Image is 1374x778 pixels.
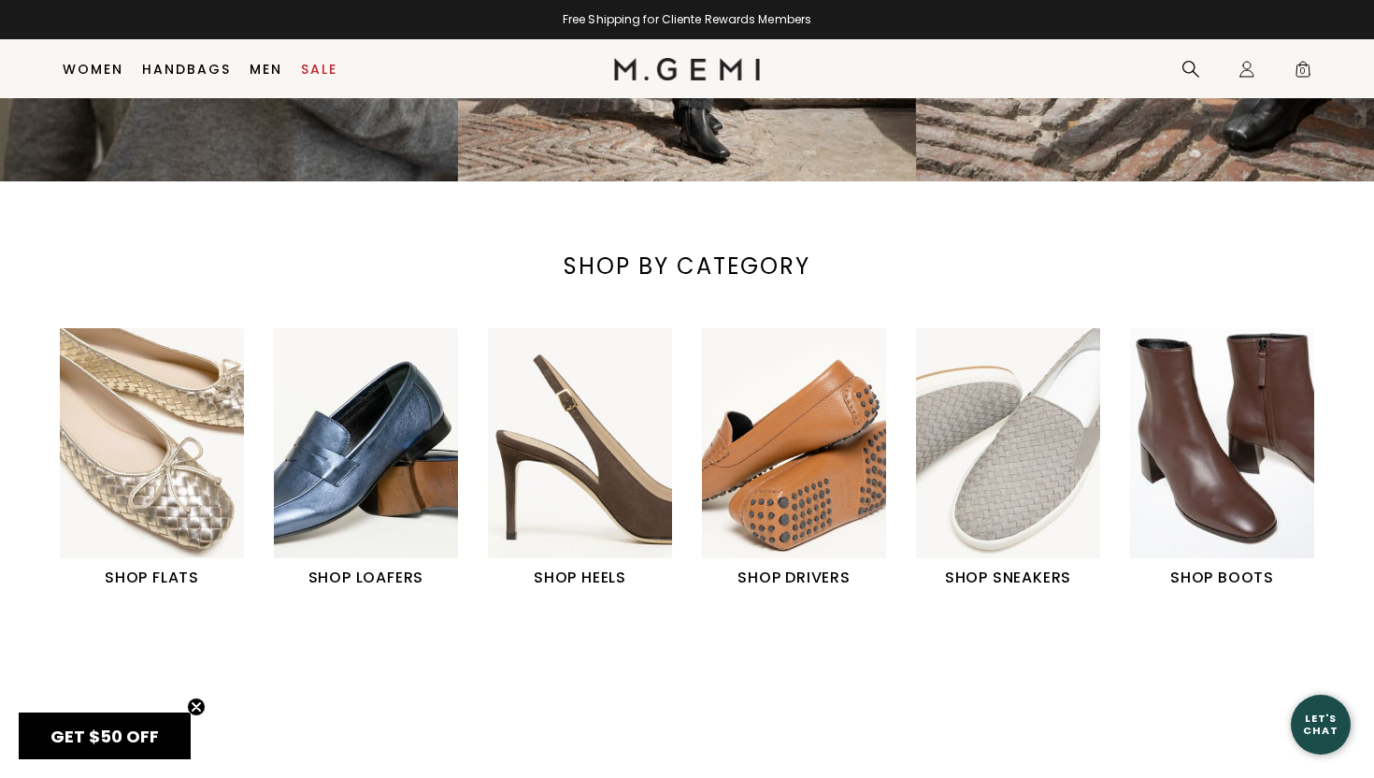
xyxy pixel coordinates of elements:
div: 3 / 6 [488,328,702,589]
a: SHOP HEELS [488,328,672,589]
a: SHOP SNEAKERS [916,328,1100,589]
span: 0 [1294,64,1312,82]
a: SHOP FLATS [60,328,244,589]
button: Close teaser [187,698,206,716]
a: SHOP DRIVERS [702,328,886,589]
div: 5 / 6 [916,328,1130,589]
a: SHOP LOAFERS [274,328,458,589]
div: 4 / 6 [702,328,916,589]
div: 2 / 6 [274,328,488,589]
div: 6 / 6 [1130,328,1344,589]
a: Women [63,62,123,77]
a: Men [250,62,282,77]
a: Handbags [142,62,231,77]
div: SHOP BY CATEGORY [515,252,859,281]
h1: SHOP BOOTS [1130,567,1314,589]
span: GET $50 OFF [50,725,159,748]
div: 1 / 6 [60,328,274,589]
img: M.Gemi [614,58,761,80]
a: SHOP BOOTS [1130,328,1314,589]
div: Let's Chat [1291,713,1351,736]
a: Sale [301,62,337,77]
h1: SHOP SNEAKERS [916,567,1100,589]
h1: SHOP LOAFERS [274,567,458,589]
h1: SHOP FLATS [60,567,244,589]
h1: SHOP HEELS [488,567,672,589]
h1: SHOP DRIVERS [702,567,886,589]
div: GET $50 OFFClose teaser [19,713,191,759]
